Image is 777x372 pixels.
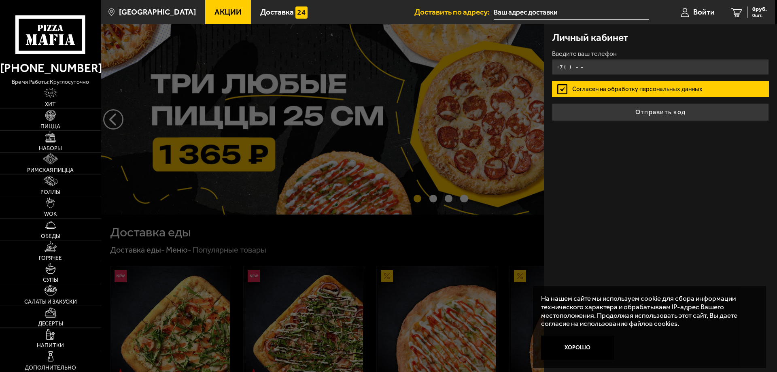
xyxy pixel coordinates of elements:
label: Согласен на обработку персональных данных [552,81,769,97]
span: 0 руб. [752,6,767,12]
img: 15daf4d41897b9f0e9f617042186c801.svg [295,6,308,19]
h3: Личный кабинет [552,32,628,43]
button: Отправить код [552,103,769,121]
span: Обеды [41,234,60,239]
span: Десерты [38,321,63,327]
span: Пицца [40,124,60,130]
span: Напитки [37,343,64,349]
span: Дополнительно [25,365,76,371]
input: Ваш адрес доставки [494,5,649,20]
span: 0 шт. [752,13,767,18]
span: Супы [43,277,58,283]
span: Роллы [40,189,60,195]
span: Хит [45,102,56,107]
span: Римская пицца [27,168,74,173]
button: Хорошо [541,336,614,360]
span: Наборы [39,146,62,151]
label: Введите ваш телефон [552,51,769,57]
span: Доставка [260,8,294,16]
span: Войти [693,8,715,16]
span: WOK [44,211,57,217]
p: На нашем сайте мы используем cookie для сбора информации технического характера и обрабатываем IP... [541,294,753,328]
span: [GEOGRAPHIC_DATA] [119,8,196,16]
span: Доставить по адресу: [414,8,494,16]
span: Акции [214,8,242,16]
span: Салаты и закуски [24,299,77,305]
span: Горячее [39,255,62,261]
